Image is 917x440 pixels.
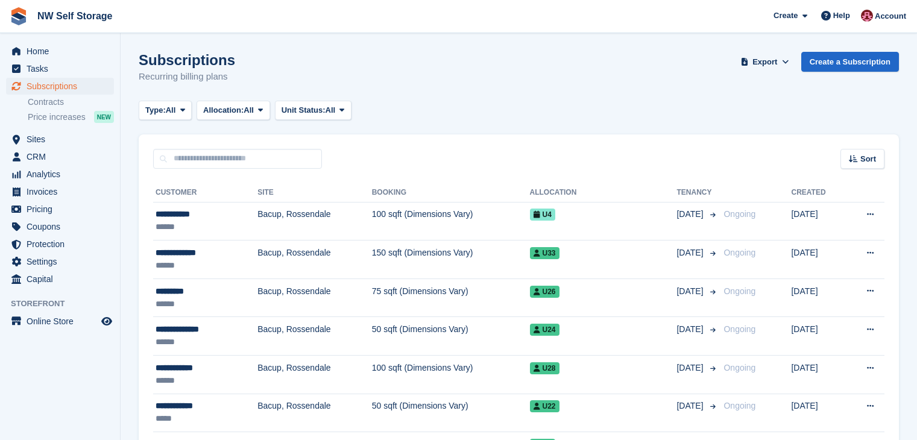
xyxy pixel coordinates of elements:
[530,400,559,412] span: U22
[139,70,235,84] p: Recurring billing plans
[94,111,114,123] div: NEW
[282,104,326,116] span: Unit Status:
[145,104,166,116] span: Type:
[197,101,270,121] button: Allocation: All
[257,202,371,240] td: Bacup, Rossendale
[257,356,371,394] td: Bacup, Rossendale
[6,201,114,218] a: menu
[6,78,114,95] a: menu
[723,324,755,334] span: Ongoing
[372,356,530,394] td: 100 sqft (Dimensions Vary)
[6,43,114,60] a: menu
[257,183,371,203] th: Site
[28,110,114,124] a: Price increases NEW
[6,148,114,165] a: menu
[27,166,99,183] span: Analytics
[723,401,755,410] span: Ongoing
[791,278,845,317] td: [DATE]
[791,202,845,240] td: [DATE]
[27,236,99,253] span: Protection
[6,218,114,235] a: menu
[203,104,244,116] span: Allocation:
[27,78,99,95] span: Subscriptions
[166,104,176,116] span: All
[530,183,677,203] th: Allocation
[723,363,755,372] span: Ongoing
[27,60,99,77] span: Tasks
[530,247,559,259] span: U33
[676,285,705,298] span: [DATE]
[6,313,114,330] a: menu
[27,271,99,288] span: Capital
[530,209,555,221] span: U4
[6,60,114,77] a: menu
[27,313,99,330] span: Online Store
[6,271,114,288] a: menu
[372,394,530,432] td: 50 sqft (Dimensions Vary)
[676,208,705,221] span: [DATE]
[10,7,28,25] img: stora-icon-8386f47178a22dfd0bd8f6a31ec36ba5ce8667c1dd55bd0f319d3a0aa187defe.svg
[791,394,845,432] td: [DATE]
[326,104,336,116] span: All
[676,362,705,374] span: [DATE]
[372,240,530,279] td: 150 sqft (Dimensions Vary)
[6,236,114,253] a: menu
[257,278,371,317] td: Bacup, Rossendale
[257,317,371,356] td: Bacup, Rossendale
[139,52,235,68] h1: Subscriptions
[257,394,371,432] td: Bacup, Rossendale
[99,314,114,328] a: Preview store
[6,166,114,183] a: menu
[153,183,257,203] th: Customer
[676,183,719,203] th: Tenancy
[28,112,86,123] span: Price increases
[27,43,99,60] span: Home
[11,298,120,310] span: Storefront
[244,104,254,116] span: All
[27,131,99,148] span: Sites
[791,240,845,279] td: [DATE]
[723,248,755,257] span: Ongoing
[27,201,99,218] span: Pricing
[27,218,99,235] span: Coupons
[791,183,845,203] th: Created
[139,101,192,121] button: Type: All
[372,202,530,240] td: 100 sqft (Dimensions Vary)
[6,183,114,200] a: menu
[372,183,530,203] th: Booking
[27,148,99,165] span: CRM
[676,323,705,336] span: [DATE]
[27,183,99,200] span: Invoices
[676,247,705,259] span: [DATE]
[676,400,705,412] span: [DATE]
[723,286,755,296] span: Ongoing
[875,10,906,22] span: Account
[28,96,114,108] a: Contracts
[6,253,114,270] a: menu
[833,10,850,22] span: Help
[372,278,530,317] td: 75 sqft (Dimensions Vary)
[774,10,798,22] span: Create
[530,362,559,374] span: U28
[33,6,117,26] a: NW Self Storage
[723,209,755,219] span: Ongoing
[752,56,777,68] span: Export
[801,52,899,72] a: Create a Subscription
[860,153,876,165] span: Sort
[739,52,792,72] button: Export
[257,240,371,279] td: Bacup, Rossendale
[791,356,845,394] td: [DATE]
[791,317,845,356] td: [DATE]
[275,101,351,121] button: Unit Status: All
[530,286,559,298] span: U26
[6,131,114,148] a: menu
[861,10,873,22] img: Josh Vines
[372,317,530,356] td: 50 sqft (Dimensions Vary)
[530,324,559,336] span: U24
[27,253,99,270] span: Settings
